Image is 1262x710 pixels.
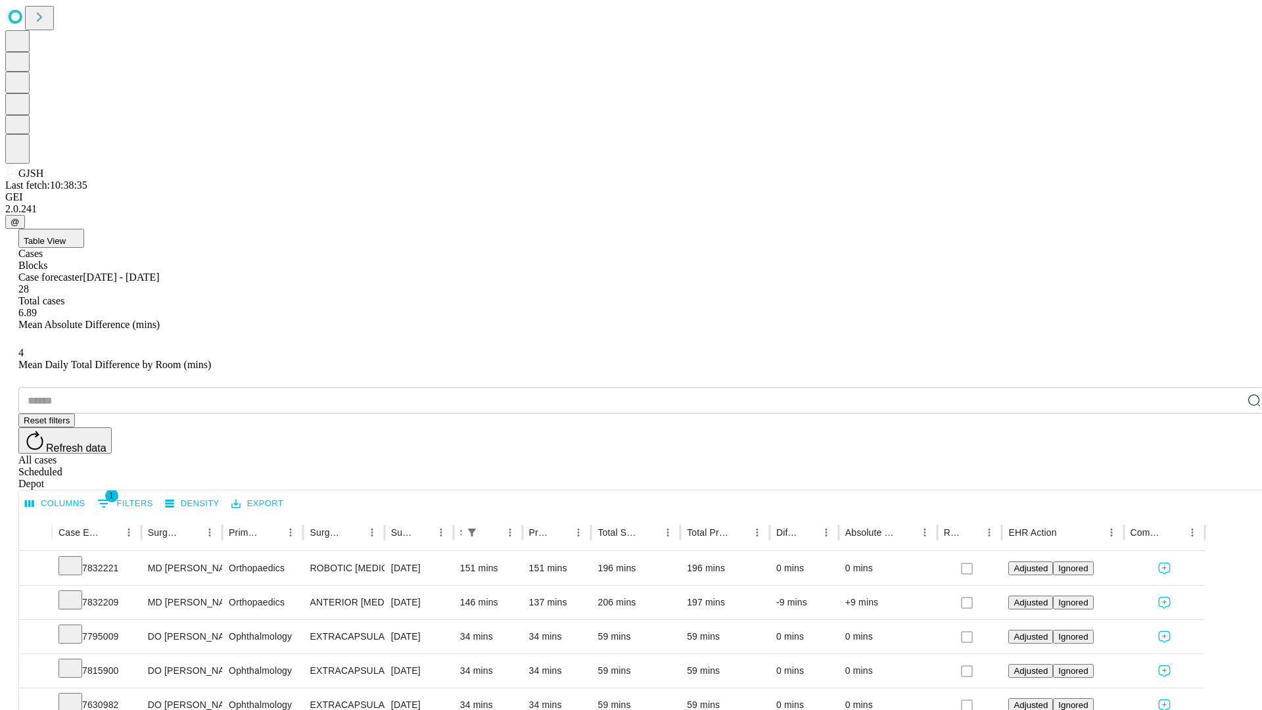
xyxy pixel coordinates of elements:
[845,620,931,653] div: 0 mins
[228,494,287,514] button: Export
[58,552,135,585] div: 7832221
[529,552,585,585] div: 151 mins
[391,527,412,538] div: Surgery Date
[845,527,896,538] div: Absolute Difference
[148,620,216,653] div: DO [PERSON_NAME]
[148,654,216,688] div: DO [PERSON_NAME]
[101,523,120,542] button: Sort
[432,523,450,542] button: Menu
[18,168,43,179] span: GJSH
[18,359,211,370] span: Mean Daily Total Difference by Room (mins)
[460,527,461,538] div: Scheduled In Room Duration
[148,586,216,619] div: MD [PERSON_NAME] [PERSON_NAME]
[310,586,377,619] div: ANTERIOR [MEDICAL_DATA] TOTAL HIP
[83,272,159,283] span: [DATE] - [DATE]
[569,523,588,542] button: Menu
[229,586,296,619] div: Orthopaedics
[229,654,296,688] div: Ophthalmology
[105,489,118,502] span: 1
[5,179,87,191] span: Last fetch: 10:38:35
[24,236,66,246] span: Table View
[1058,666,1088,676] span: Ignored
[482,523,501,542] button: Sort
[11,217,20,227] span: @
[148,527,181,538] div: Surgeon Name
[162,494,223,514] button: Density
[529,586,585,619] div: 137 mins
[799,523,817,542] button: Sort
[18,427,112,454] button: Refresh data
[463,523,481,542] div: 1 active filter
[310,527,342,538] div: Surgery Name
[18,272,83,283] span: Case forecaster
[1053,664,1093,678] button: Ignored
[46,442,106,454] span: Refresh data
[776,654,832,688] div: 0 mins
[1058,632,1088,642] span: Ignored
[1165,523,1183,542] button: Sort
[1014,666,1048,676] span: Adjusted
[944,527,961,538] div: Resolved in EHR
[501,523,519,542] button: Menu
[5,215,25,229] button: @
[460,586,516,619] div: 146 mins
[659,523,677,542] button: Menu
[776,527,797,538] div: Difference
[460,654,516,688] div: 34 mins
[344,523,363,542] button: Sort
[730,523,748,542] button: Sort
[597,586,674,619] div: 206 mins
[1008,527,1056,538] div: EHR Action
[5,191,1257,203] div: GEI
[148,552,216,585] div: MD [PERSON_NAME] [PERSON_NAME]
[597,527,639,538] div: Total Scheduled Duration
[1183,523,1202,542] button: Menu
[18,319,160,330] span: Mean Absolute Difference (mins)
[229,527,262,538] div: Primary Service
[200,523,219,542] button: Menu
[26,660,45,683] button: Expand
[58,527,100,538] div: Case Epic Id
[1008,630,1053,644] button: Adjusted
[391,552,447,585] div: [DATE]
[1053,596,1093,609] button: Ignored
[916,523,934,542] button: Menu
[229,620,296,653] div: Ophthalmology
[18,347,24,358] span: 4
[845,552,931,585] div: 0 mins
[597,552,674,585] div: 196 mins
[5,203,1257,215] div: 2.0.241
[845,654,931,688] div: 0 mins
[687,620,763,653] div: 59 mins
[391,586,447,619] div: [DATE]
[22,494,89,514] button: Select columns
[962,523,980,542] button: Sort
[18,414,75,427] button: Reset filters
[1053,630,1093,644] button: Ignored
[281,523,300,542] button: Menu
[229,552,296,585] div: Orthopaedics
[460,552,516,585] div: 151 mins
[413,523,432,542] button: Sort
[18,295,64,306] span: Total cases
[460,620,516,653] div: 34 mins
[1008,561,1053,575] button: Adjusted
[391,654,447,688] div: [DATE]
[1102,523,1121,542] button: Menu
[1014,632,1048,642] span: Adjusted
[817,523,835,542] button: Menu
[776,586,832,619] div: -9 mins
[1058,598,1088,607] span: Ignored
[94,493,156,514] button: Show filters
[310,552,377,585] div: ROBOTIC [MEDICAL_DATA] KNEE TOTAL
[597,620,674,653] div: 59 mins
[687,654,763,688] div: 59 mins
[897,523,916,542] button: Sort
[58,654,135,688] div: 7815900
[263,523,281,542] button: Sort
[310,654,377,688] div: EXTRACAPSULAR CATARACT REMOVAL WITH [MEDICAL_DATA]
[1058,700,1088,710] span: Ignored
[58,620,135,653] div: 7795009
[687,527,728,538] div: Total Predicted Duration
[18,229,84,248] button: Table View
